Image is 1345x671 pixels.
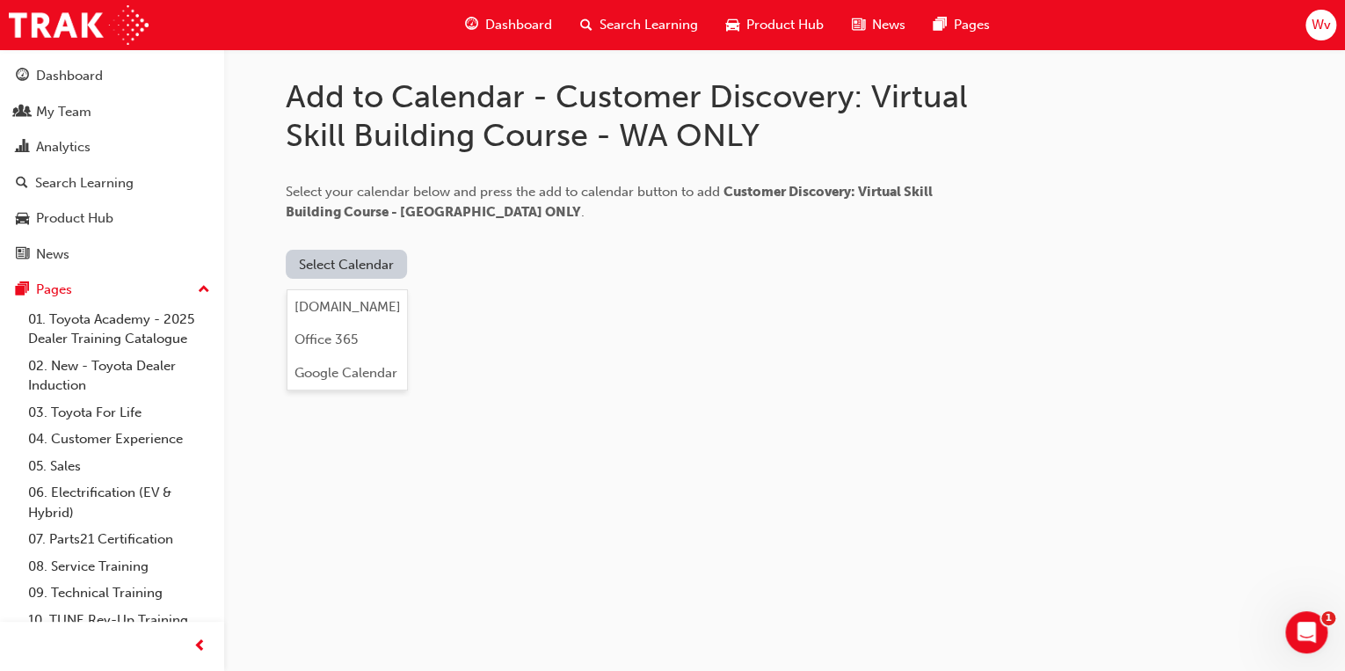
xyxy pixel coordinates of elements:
a: 06. Electrification (EV & Hybrid) [21,479,217,526]
div: News [36,244,69,265]
span: chart-icon [16,140,29,156]
span: guage-icon [16,69,29,84]
button: Pages [7,274,217,306]
span: search-icon [16,176,28,192]
span: News [872,15,905,35]
div: Search Learning [35,173,134,193]
span: Dashboard [485,15,552,35]
span: search-icon [580,14,593,36]
div: Dashboard [36,66,103,86]
a: 08. Service Training [21,553,217,580]
button: Office 365 [287,324,407,357]
a: My Team [7,96,217,128]
a: News [7,238,217,271]
a: Dashboard [7,60,217,92]
a: car-iconProduct Hub [712,7,838,43]
span: car-icon [16,211,29,227]
div: [DOMAIN_NAME] [294,297,401,317]
a: Product Hub [7,202,217,235]
span: Customer Discovery: Virtual Skill Building Course - [GEOGRAPHIC_DATA] ONLY [286,184,933,220]
span: news-icon [16,247,29,263]
span: news-icon [852,14,865,36]
iframe: Intercom live chat [1285,611,1327,653]
span: Wv [1311,15,1330,35]
div: Product Hub [36,208,113,229]
span: car-icon [726,14,739,36]
h1: Add to Calendar - Customer Discovery: Virtual Skill Building Course - WA ONLY [286,77,989,154]
span: pages-icon [934,14,947,36]
div: Pages [36,280,72,300]
div: Google Calendar [294,363,397,383]
div: Office 365 [294,330,358,350]
span: 1 [1321,611,1335,625]
div: My Team [36,102,91,122]
span: prev-icon [193,636,207,658]
a: 09. Technical Training [21,580,217,607]
span: Search Learning [600,15,698,35]
span: Pages [954,15,990,35]
a: pages-iconPages [920,7,1004,43]
span: up-icon [198,279,210,302]
a: 10. TUNE Rev-Up Training [21,607,217,634]
a: 02. New - Toyota Dealer Induction [21,353,217,399]
a: 05. Sales [21,453,217,480]
a: Search Learning [7,167,217,200]
a: guage-iconDashboard [451,7,566,43]
button: Wv [1305,10,1336,40]
span: guage-icon [465,14,478,36]
button: Google Calendar [287,356,407,390]
div: Analytics [36,137,91,157]
a: 01. Toyota Academy - 2025 Dealer Training Catalogue [21,306,217,353]
a: 07. Parts21 Certification [21,526,217,553]
span: pages-icon [16,282,29,298]
a: Analytics [7,131,217,164]
a: search-iconSearch Learning [566,7,712,43]
button: [DOMAIN_NAME] [287,290,407,324]
span: Select your calendar below and press the add to calendar button to add . [286,184,933,220]
button: Select Calendar [286,250,407,279]
a: 04. Customer Experience [21,426,217,453]
button: DashboardMy TeamAnalyticsSearch LearningProduct HubNews [7,56,217,274]
a: news-iconNews [838,7,920,43]
span: people-icon [16,105,29,120]
a: 03. Toyota For Life [21,399,217,427]
img: Trak [9,5,149,45]
span: Product Hub [746,15,824,35]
